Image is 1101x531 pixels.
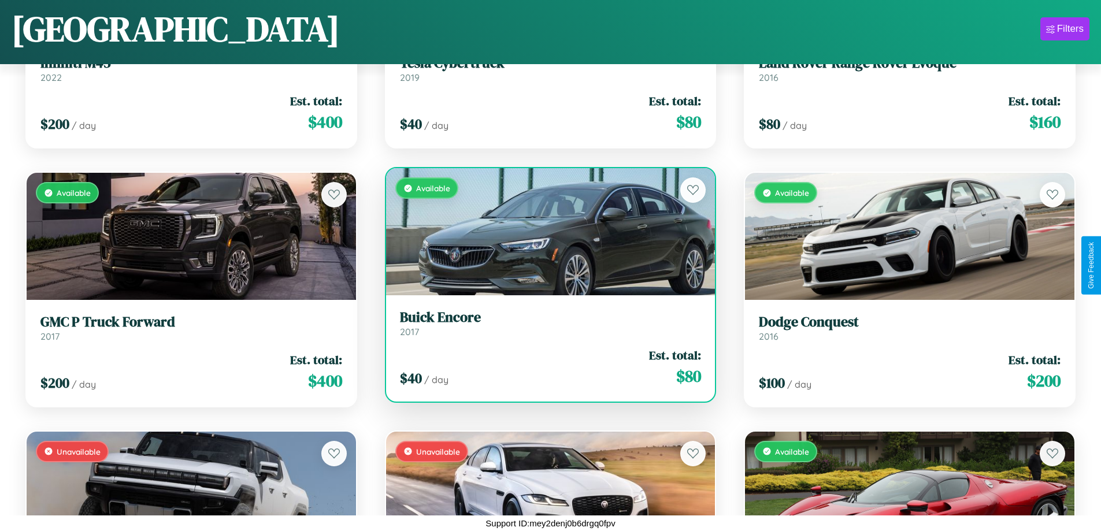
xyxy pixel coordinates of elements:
span: Unavailable [57,447,101,456]
span: 2019 [400,72,420,83]
span: $ 200 [1027,369,1061,392]
a: Tesla Cybertruck2019 [400,55,702,83]
span: $ 80 [759,114,780,133]
span: Est. total: [1009,92,1061,109]
span: / day [424,120,448,131]
span: / day [783,120,807,131]
span: $ 80 [676,365,701,388]
h3: Buick Encore [400,309,702,326]
span: Est. total: [649,347,701,363]
span: 2017 [40,331,60,342]
h1: [GEOGRAPHIC_DATA] [12,5,340,53]
a: GMC P Truck Forward2017 [40,314,342,342]
span: Available [775,188,809,198]
span: $ 40 [400,369,422,388]
span: / day [787,378,811,390]
a: Land Rover Range Rover Evoque2016 [759,55,1061,83]
span: Available [775,447,809,456]
span: 2017 [400,326,419,337]
span: Available [416,183,450,193]
a: Buick Encore2017 [400,309,702,337]
span: Available [57,188,91,198]
span: / day [72,120,96,131]
h3: Land Rover Range Rover Evoque [759,55,1061,72]
div: Filters [1057,23,1084,35]
span: $ 80 [676,110,701,133]
span: Est. total: [290,92,342,109]
h3: GMC P Truck Forward [40,314,342,331]
div: Give Feedback [1087,242,1095,289]
span: $ 400 [308,369,342,392]
h3: Dodge Conquest [759,314,1061,331]
span: 2022 [40,72,62,83]
span: Est. total: [290,351,342,368]
a: Dodge Conquest2016 [759,314,1061,342]
span: / day [424,374,448,385]
p: Support ID: mey2denj0b6drgq0fpv [485,515,615,531]
a: Infiniti M452022 [40,55,342,83]
span: Est. total: [649,92,701,109]
span: 2016 [759,331,779,342]
span: 2016 [759,72,779,83]
span: $ 400 [308,110,342,133]
span: / day [72,378,96,390]
span: $ 200 [40,114,69,133]
span: $ 200 [40,373,69,392]
button: Filters [1040,17,1089,40]
span: $ 160 [1029,110,1061,133]
span: Unavailable [416,447,460,456]
span: $ 40 [400,114,422,133]
span: Est. total: [1009,351,1061,368]
span: $ 100 [759,373,785,392]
